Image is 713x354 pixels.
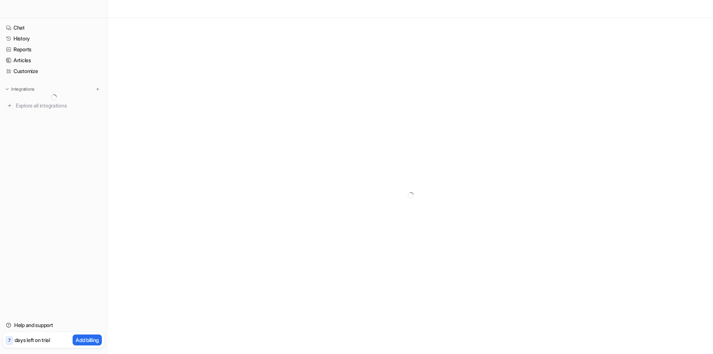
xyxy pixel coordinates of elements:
[3,33,104,44] a: History
[15,336,50,344] p: days left on trial
[3,100,104,111] a: Explore all integrations
[3,320,104,330] a: Help and support
[3,44,104,55] a: Reports
[11,86,34,92] p: Integrations
[73,335,102,345] button: Add billing
[16,100,101,112] span: Explore all integrations
[76,336,99,344] p: Add billing
[3,85,37,93] button: Integrations
[95,87,100,92] img: menu_add.svg
[3,66,104,76] a: Customize
[4,87,10,92] img: expand menu
[3,55,104,66] a: Articles
[8,337,10,344] p: 7
[6,102,13,109] img: explore all integrations
[3,22,104,33] a: Chat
